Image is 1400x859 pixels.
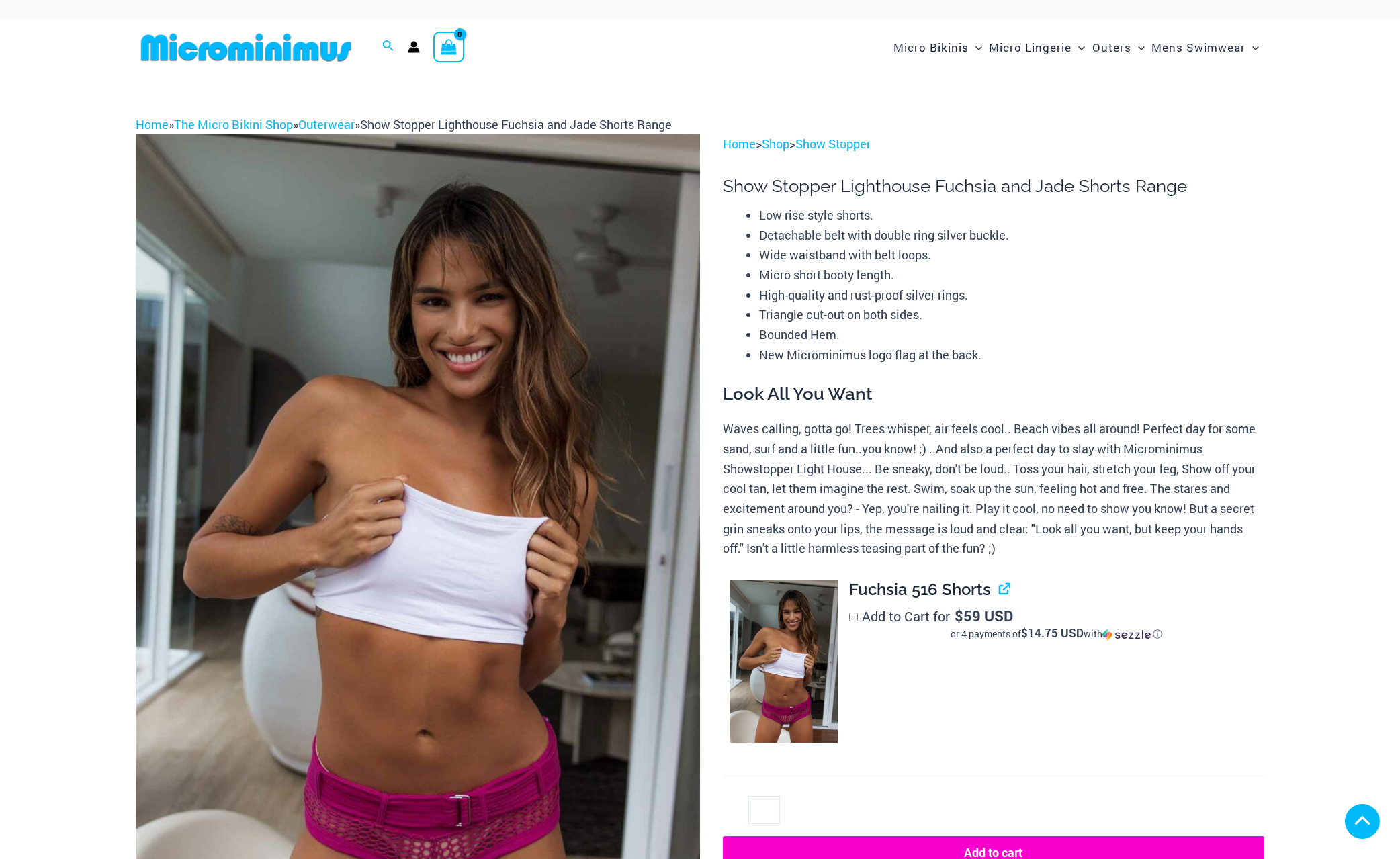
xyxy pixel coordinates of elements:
span: $ [955,606,963,625]
a: OutersMenu ToggleMenu Toggle [1089,27,1148,68]
span: Menu Toggle [1071,30,1085,64]
span: 59 USD [955,609,1013,623]
a: Outerwear [298,116,355,132]
div: or 4 payments of with [849,627,1264,641]
li: Bounded Hem. [759,325,1264,345]
input: Product quantity [748,796,780,824]
a: Shop [762,136,789,152]
a: The Micro Bikini Shop [174,116,293,132]
li: Detachable belt with double ring silver buckle. [759,226,1264,246]
img: Sezzle [1102,629,1151,641]
label: Add to Cart for [849,607,1264,641]
li: High-quality and rust-proof silver rings. [759,285,1264,306]
li: Low rise style shorts. [759,206,1264,226]
span: Fuchsia 516 Shorts [849,580,991,599]
nav: Site Navigation [888,25,1264,70]
a: Search icon link [382,38,394,56]
span: Menu Toggle [969,30,982,64]
span: Micro Lingerie [989,30,1071,64]
div: or 4 payments of$14.75 USDwithSezzle Click to learn more about Sezzle [849,627,1264,641]
span: » » » [136,116,672,132]
span: Micro Bikinis [893,30,969,64]
img: Lighthouse Fuchsia 516 Shorts [730,580,838,743]
a: Mens SwimwearMenu ToggleMenu Toggle [1148,27,1262,68]
li: Triangle cut-out on both sides. [759,305,1264,325]
a: Micro BikinisMenu ToggleMenu Toggle [890,27,986,68]
img: MM SHOP LOGO FLAT [136,32,357,62]
h3: Look All You Want [723,383,1264,406]
p: Waves calling, gotta go! Trees whisper, air feels cool.. Beach vibes all around! Perfect day for ... [723,419,1264,559]
li: Wide waistband with belt loops. [759,245,1264,265]
a: Home [136,116,169,132]
input: Add to Cart for$59 USDor 4 payments of$14.75 USDwithSezzle Click to learn more about Sezzle [849,613,858,621]
a: Account icon link [408,41,420,53]
a: Home [723,136,756,152]
span: Menu Toggle [1131,30,1145,64]
span: Outers [1092,30,1131,64]
li: New Microminimus logo flag at the back. [759,345,1264,365]
li: Micro short booty length. [759,265,1264,285]
a: Micro LingerieMenu ToggleMenu Toggle [986,27,1088,68]
span: Show Stopper Lighthouse Fuchsia and Jade Shorts Range [360,116,672,132]
p: > > [723,134,1264,154]
h1: Show Stopper Lighthouse Fuchsia and Jade Shorts Range [723,176,1264,197]
span: Menu Toggle [1245,30,1259,64]
span: Mens Swimwear [1151,30,1245,64]
a: Show Stopper [795,136,871,152]
span: $14.75 USD [1021,625,1084,641]
a: View Shopping Cart, empty [433,32,464,62]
